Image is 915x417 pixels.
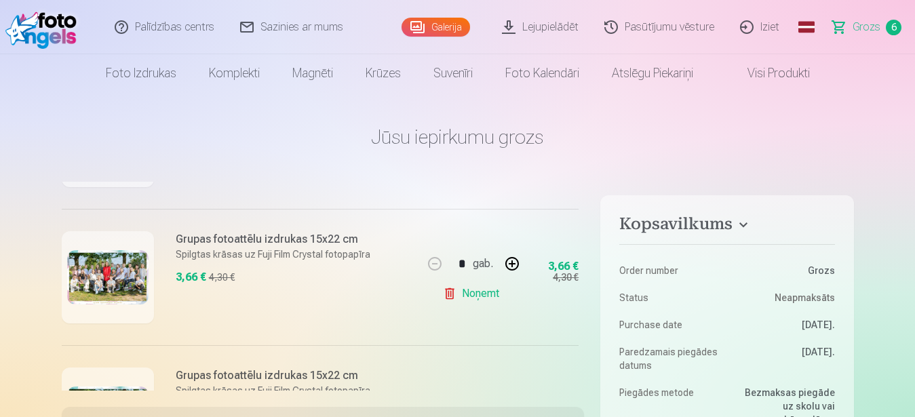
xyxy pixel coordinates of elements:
[62,125,854,149] h1: Jūsu iepirkumu grozs
[734,264,835,277] dd: Grozs
[349,54,417,92] a: Krūzes
[5,5,83,49] img: /fa1
[548,262,579,271] div: 3,66 €
[619,291,720,304] dt: Status
[619,318,720,332] dt: Purchase date
[176,247,370,261] p: Spilgtas krāsas uz Fuji Film Crystal fotopapīra
[402,18,470,37] a: Galerija
[90,54,193,92] a: Foto izdrukas
[619,264,720,277] dt: Order number
[853,19,880,35] span: Grozs
[417,54,489,92] a: Suvenīri
[596,54,709,92] a: Atslēgu piekariņi
[473,384,493,416] div: gab.
[209,271,235,284] div: 4,30 €
[734,345,835,372] dd: [DATE].
[176,269,206,285] div: 3,66 €
[176,231,370,247] h6: Grupas fotoattēlu izdrukas 15x22 cm
[709,54,826,92] a: Visi produkti
[193,54,276,92] a: Komplekti
[443,280,505,307] a: Noņemt
[176,384,370,397] p: Spilgtas krāsas uz Fuji Film Crystal fotopapīra
[553,271,579,284] div: 4,30 €
[619,214,834,239] button: Kopsavilkums
[619,345,720,372] dt: Paredzamais piegādes datums
[886,20,901,35] span: 6
[176,368,370,384] h6: Grupas fotoattēlu izdrukas 15x22 cm
[489,54,596,92] a: Foto kalendāri
[473,247,493,280] div: gab.
[276,54,349,92] a: Magnēti
[775,291,835,304] span: Neapmaksāts
[734,318,835,332] dd: [DATE].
